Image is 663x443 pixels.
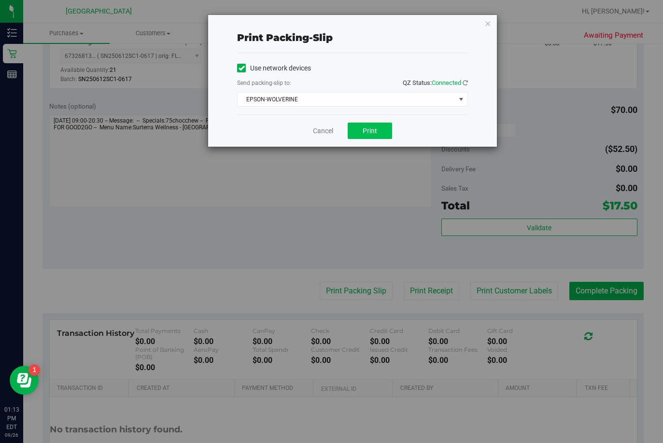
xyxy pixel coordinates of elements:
span: Print [363,127,377,135]
span: EPSON-WOLVERINE [238,93,455,106]
iframe: Resource center [10,366,39,395]
iframe: Resource center unread badge [28,364,40,376]
label: Use network devices [237,63,311,73]
span: select [455,93,467,106]
button: Print [348,123,392,139]
span: QZ Status: [403,79,468,86]
label: Send packing-slip to: [237,79,291,87]
span: Connected [432,79,461,86]
span: Print packing-slip [237,32,333,43]
a: Cancel [313,126,333,136]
